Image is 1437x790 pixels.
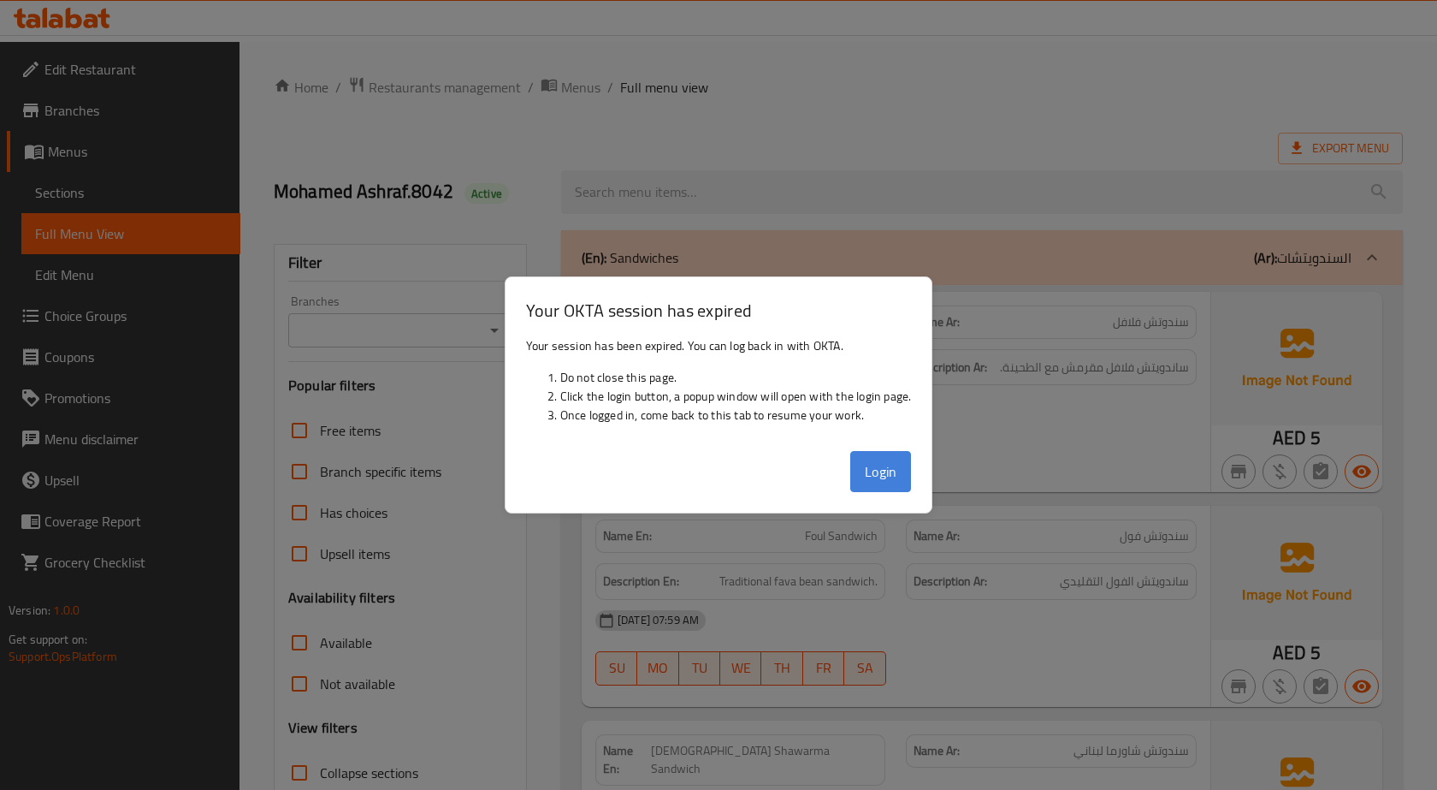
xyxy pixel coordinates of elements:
h3: Your OKTA session has expired [526,298,912,323]
button: Login [850,451,912,492]
div: Your session has been expired. You can log back in with OKTA. [506,330,932,444]
li: Once logged in, come back to this tab to resume your work. [560,406,912,425]
li: Click the login button, a popup window will open with the login page. [560,387,912,406]
li: Do not close this page. [560,368,912,387]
